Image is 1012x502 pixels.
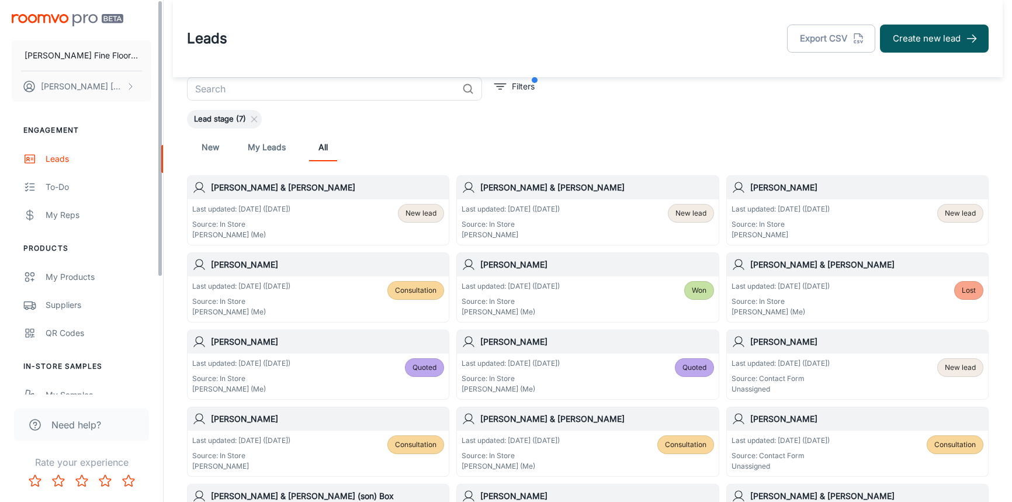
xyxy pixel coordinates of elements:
span: Need help? [51,418,101,432]
p: Last updated: [DATE] ([DATE]) [732,204,830,214]
span: Lost [962,285,976,296]
p: [PERSON_NAME] [732,230,830,240]
button: Export CSV [787,25,875,53]
a: [PERSON_NAME]Last updated: [DATE] ([DATE])Source: Contact FormUnassignedNew lead [726,330,989,400]
span: Consultation [395,439,436,450]
button: filter [491,77,538,96]
p: Source: Contact Form [732,373,830,384]
p: Filters [512,80,535,93]
button: [PERSON_NAME] Fine Floors, Inc [12,40,151,71]
a: [PERSON_NAME]Last updated: [DATE] ([DATE])Source: In Store[PERSON_NAME] (Me)Consultation [187,252,449,323]
p: [PERSON_NAME] (Me) [192,307,290,317]
span: New lead [945,208,976,219]
p: [PERSON_NAME] (Me) [462,307,560,317]
button: Create new lead [880,25,989,53]
p: Source: In Store [192,373,290,384]
p: Last updated: [DATE] ([DATE]) [462,358,560,369]
p: Source: In Store [732,219,830,230]
h6: [PERSON_NAME] [750,335,983,348]
div: My Samples [46,389,151,401]
a: [PERSON_NAME]Last updated: [DATE] ([DATE])Source: In Store[PERSON_NAME]New lead [726,175,989,245]
span: Lead stage (7) [187,113,253,125]
button: Rate 4 star [93,469,117,493]
p: Last updated: [DATE] ([DATE]) [732,281,830,292]
input: Search [187,77,458,101]
p: Last updated: [DATE] ([DATE]) [192,358,290,369]
p: Last updated: [DATE] ([DATE]) [462,204,560,214]
p: [PERSON_NAME] (Me) [192,230,290,240]
h6: [PERSON_NAME] [211,335,444,348]
p: Last updated: [DATE] ([DATE]) [462,435,560,446]
p: [PERSON_NAME] [462,230,560,240]
span: Consultation [665,439,706,450]
span: Quoted [682,362,706,373]
p: Last updated: [DATE] ([DATE]) [192,204,290,214]
span: Consultation [395,285,436,296]
p: Source: In Store [192,451,290,461]
button: Rate 2 star [47,469,70,493]
p: [PERSON_NAME] [192,461,290,472]
p: Rate your experience [9,455,154,469]
p: Unassigned [732,461,830,472]
p: Source: In Store [462,296,560,307]
h6: [PERSON_NAME] [750,181,983,194]
img: Roomvo PRO Beta [12,14,123,26]
h6: [PERSON_NAME] [480,258,713,271]
h6: [PERSON_NAME] [480,335,713,348]
span: New lead [406,208,436,219]
span: Won [692,285,706,296]
h1: Leads [187,28,227,49]
a: [PERSON_NAME] & [PERSON_NAME]Last updated: [DATE] ([DATE])Source: In Store[PERSON_NAME] (Me)New lead [187,175,449,245]
a: My Leads [248,133,286,161]
p: [PERSON_NAME] (Me) [462,461,560,472]
h6: [PERSON_NAME] & [PERSON_NAME] [480,413,713,425]
p: [PERSON_NAME] Fine Floors, Inc [25,49,138,62]
a: [PERSON_NAME]Last updated: [DATE] ([DATE])Source: Contact FormUnassignedConsultation [726,407,989,477]
h6: [PERSON_NAME] & [PERSON_NAME] [480,181,713,194]
span: New lead [945,362,976,373]
p: Last updated: [DATE] ([DATE]) [192,435,290,446]
p: Source: In Store [732,296,830,307]
p: Source: In Store [462,451,560,461]
div: Suppliers [46,299,151,311]
h6: [PERSON_NAME] & [PERSON_NAME] [211,181,444,194]
a: [PERSON_NAME] & [PERSON_NAME]Last updated: [DATE] ([DATE])Source: In Store[PERSON_NAME] (Me)Consu... [456,407,719,477]
p: Last updated: [DATE] ([DATE]) [732,435,830,446]
h6: [PERSON_NAME] & [PERSON_NAME] [750,258,983,271]
a: All [309,133,337,161]
p: [PERSON_NAME] (Me) [732,307,830,317]
h6: [PERSON_NAME] [211,413,444,425]
h6: [PERSON_NAME] [211,258,444,271]
a: [PERSON_NAME]Last updated: [DATE] ([DATE])Source: In Store[PERSON_NAME] (Me)Quoted [187,330,449,400]
p: Last updated: [DATE] ([DATE]) [192,281,290,292]
div: Leads [46,153,151,165]
p: Source: In Store [462,219,560,230]
button: [PERSON_NAME] [PERSON_NAME] [12,71,151,102]
p: Source: In Store [192,296,290,307]
p: Source: In Store [192,219,290,230]
span: Quoted [413,362,436,373]
a: [PERSON_NAME]Last updated: [DATE] ([DATE])Source: In Store[PERSON_NAME] (Me)Quoted [456,330,719,400]
div: My Reps [46,209,151,221]
div: Lead stage (7) [187,110,262,129]
p: Last updated: [DATE] ([DATE]) [462,281,560,292]
p: [PERSON_NAME] (Me) [462,384,560,394]
p: Source: Contact Form [732,451,830,461]
div: QR Codes [46,327,151,340]
span: New lead [675,208,706,219]
button: Rate 3 star [70,469,93,493]
p: [PERSON_NAME] [PERSON_NAME] [41,80,123,93]
p: Last updated: [DATE] ([DATE]) [732,358,830,369]
a: [PERSON_NAME] & [PERSON_NAME]Last updated: [DATE] ([DATE])Source: In Store[PERSON_NAME] (Me)Lost [726,252,989,323]
div: My Products [46,271,151,283]
h6: [PERSON_NAME] [750,413,983,425]
div: To-do [46,181,151,193]
p: [PERSON_NAME] (Me) [192,384,290,394]
p: Unassigned [732,384,830,394]
a: [PERSON_NAME]Last updated: [DATE] ([DATE])Source: In Store[PERSON_NAME]Consultation [187,407,449,477]
a: [PERSON_NAME]Last updated: [DATE] ([DATE])Source: In Store[PERSON_NAME] (Me)Won [456,252,719,323]
p: Source: In Store [462,373,560,384]
button: Rate 5 star [117,469,140,493]
button: Rate 1 star [23,469,47,493]
a: New [196,133,224,161]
